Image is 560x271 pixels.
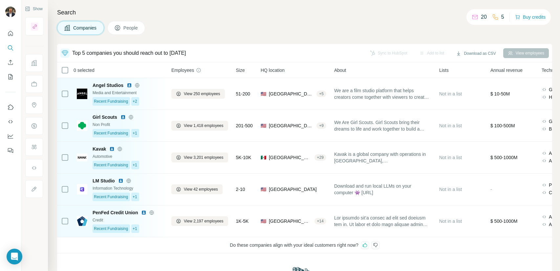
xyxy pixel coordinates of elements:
[73,25,97,31] span: Companies
[490,123,515,128] span: $ 100-500M
[77,89,87,99] img: Logo of Angel Studios
[261,67,285,73] span: HQ location
[261,154,266,161] span: 🇲🇽
[269,218,312,224] span: [GEOGRAPHIC_DATA], [US_STATE]
[236,67,245,73] span: Size
[5,7,16,17] img: Avatar
[316,91,326,97] div: + 5
[93,209,138,216] span: PenFed Credit Union
[490,187,492,192] span: -
[314,218,326,224] div: + 14
[77,184,87,194] img: Logo of LM Studio
[93,90,163,96] div: Media and Entertainment
[133,226,137,232] span: +1
[94,130,128,136] span: Recent Fundraising
[133,194,137,200] span: +1
[72,49,186,57] div: Top 5 companies you should reach out to [DATE]
[77,120,87,131] img: Logo of Girl Scouts
[451,49,500,58] button: Download as CSV
[261,186,266,193] span: 🇺🇸
[123,25,139,31] span: People
[481,13,487,21] p: 20
[184,123,224,129] span: View 1,418 employees
[490,91,510,96] span: $ 10-50M
[93,82,123,89] span: Angel Studios
[269,186,317,193] span: [GEOGRAPHIC_DATA]
[269,91,314,97] span: [GEOGRAPHIC_DATA], [US_STATE]
[93,177,115,184] span: LM Studio
[236,154,251,161] span: 5K-10K
[94,162,128,168] span: Recent Fundraising
[184,155,224,160] span: View 3,201 employees
[5,28,16,39] button: Quick start
[74,67,95,73] span: 0 selected
[5,145,16,156] button: Feedback
[171,89,225,99] button: View 250 employees
[261,122,266,129] span: 🇺🇸
[57,8,552,17] h4: Search
[171,67,194,73] span: Employees
[439,219,462,224] span: Not in a list
[439,155,462,160] span: Not in a list
[93,185,163,191] div: Information Technology
[5,116,16,128] button: Use Surfe API
[184,218,224,224] span: View 2,197 employees
[141,210,146,215] img: LinkedIn logo
[269,122,314,129] span: [GEOGRAPHIC_DATA], [US_STATE]
[133,130,137,136] span: +1
[109,146,115,152] img: LinkedIn logo
[490,67,523,73] span: Annual revenue
[5,71,16,83] button: My lists
[93,114,117,120] span: Girl Scouts
[334,151,431,164] span: Kavak is a global company with operations in [GEOGRAPHIC_DATA], [GEOGRAPHIC_DATA], [GEOGRAPHIC_DA...
[93,154,163,159] div: Automotive
[439,67,449,73] span: Lists
[334,67,346,73] span: About
[236,218,249,224] span: 1K-5K
[94,226,128,232] span: Recent Fundraising
[269,154,312,161] span: [GEOGRAPHIC_DATA]
[171,184,223,194] button: View 42 employees
[94,98,128,104] span: Recent Fundraising
[5,56,16,68] button: Enrich CSV
[236,122,253,129] span: 201-500
[334,183,431,196] span: Download and run local LLMs on your computer 👾 [URL]
[94,194,128,200] span: Recent Fundraising
[261,218,266,224] span: 🇺🇸
[133,98,137,104] span: +2
[439,187,462,192] span: Not in a list
[171,121,228,131] button: View 1,418 employees
[515,12,546,22] button: Buy credits
[93,217,163,223] div: Credit
[57,237,552,253] div: Do these companies align with your ideal customers right now?
[334,215,431,228] span: Lor ipsumdo sit’a consec ad elit sed doeiusm tem in. Ut labor et dolo magn aliquae admin venia qu...
[5,130,16,142] button: Dashboard
[77,216,87,226] img: Logo of PenFed Credit Union
[93,122,163,128] div: Non Profit
[316,123,326,129] div: + 9
[120,115,126,120] img: LinkedIn logo
[314,155,326,160] div: + 29
[118,178,123,183] img: LinkedIn logo
[439,123,462,128] span: Not in a list
[20,4,47,14] button: Show
[236,91,250,97] span: 51-200
[7,249,22,264] div: Open Intercom Messenger
[439,91,462,96] span: Not in a list
[490,219,518,224] span: $ 500-1000M
[171,153,228,162] button: View 3,201 employees
[5,101,16,113] button: Use Surfe on LinkedIn
[490,155,518,160] span: $ 500-1000M
[93,146,106,152] span: Kavak
[261,91,266,97] span: 🇺🇸
[334,119,431,132] span: We Are Girl Scouts. Girl Scouts bring their dreams to life and work together to build a better wo...
[236,186,245,193] span: 2-10
[127,83,132,88] img: LinkedIn logo
[184,91,220,97] span: View 250 employees
[133,162,137,168] span: +1
[501,13,504,21] p: 5
[184,186,218,192] span: View 42 employees
[5,42,16,54] button: Search
[334,87,431,100] span: We are a film studio platform that helps creators come together with viewers to create high-quali...
[77,154,87,161] img: Logo of Kavak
